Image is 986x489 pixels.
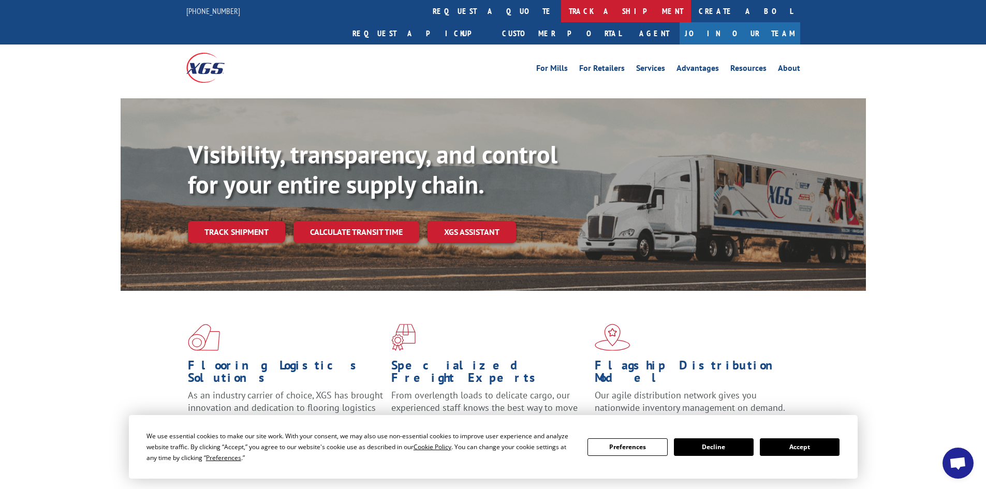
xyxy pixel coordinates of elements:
[146,431,575,463] div: We use essential cookies to make our site work. With your consent, we may also use non-essential ...
[636,64,665,76] a: Services
[595,324,630,351] img: xgs-icon-flagship-distribution-model-red
[674,438,754,456] button: Decline
[943,448,974,479] div: Open chat
[414,442,451,451] span: Cookie Policy
[188,138,557,200] b: Visibility, transparency, and control for your entire supply chain.
[579,64,625,76] a: For Retailers
[595,389,785,413] span: Our agile distribution network gives you nationwide inventory management on demand.
[494,22,629,45] a: Customer Portal
[206,453,241,462] span: Preferences
[760,438,840,456] button: Accept
[391,389,587,435] p: From overlength loads to delicate cargo, our experienced staff knows the best way to move your fr...
[428,221,516,243] a: XGS ASSISTANT
[188,389,383,426] span: As an industry carrier of choice, XGS has brought innovation and dedication to flooring logistics...
[391,359,587,389] h1: Specialized Freight Experts
[730,64,767,76] a: Resources
[345,22,494,45] a: Request a pickup
[595,359,790,389] h1: Flagship Distribution Model
[587,438,667,456] button: Preferences
[186,6,240,16] a: [PHONE_NUMBER]
[778,64,800,76] a: About
[293,221,419,243] a: Calculate transit time
[188,324,220,351] img: xgs-icon-total-supply-chain-intelligence-red
[536,64,568,76] a: For Mills
[629,22,680,45] a: Agent
[676,64,719,76] a: Advantages
[188,221,285,243] a: Track shipment
[680,22,800,45] a: Join Our Team
[391,324,416,351] img: xgs-icon-focused-on-flooring-red
[188,359,384,389] h1: Flooring Logistics Solutions
[129,415,858,479] div: Cookie Consent Prompt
